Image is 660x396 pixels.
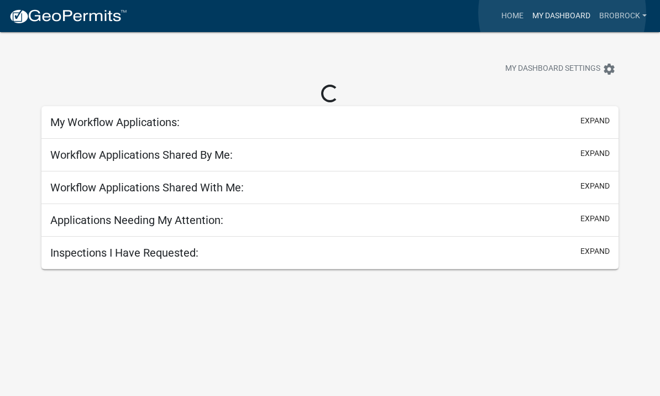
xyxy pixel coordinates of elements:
button: expand [580,115,610,127]
i: settings [603,62,616,76]
button: My Dashboard Settingssettings [496,58,625,80]
a: My Dashboard [528,6,595,27]
button: expand [580,246,610,257]
button: expand [580,213,610,225]
button: expand [580,148,610,159]
h5: Applications Needing My Attention: [50,213,223,227]
a: Home [497,6,528,27]
h5: My Workflow Applications: [50,116,180,129]
span: My Dashboard Settings [505,62,600,76]
h5: Workflow Applications Shared With Me: [50,181,244,194]
h5: Inspections I Have Requested: [50,246,198,259]
h5: Workflow Applications Shared By Me: [50,148,233,161]
button: expand [580,180,610,192]
a: brobrock [595,6,651,27]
